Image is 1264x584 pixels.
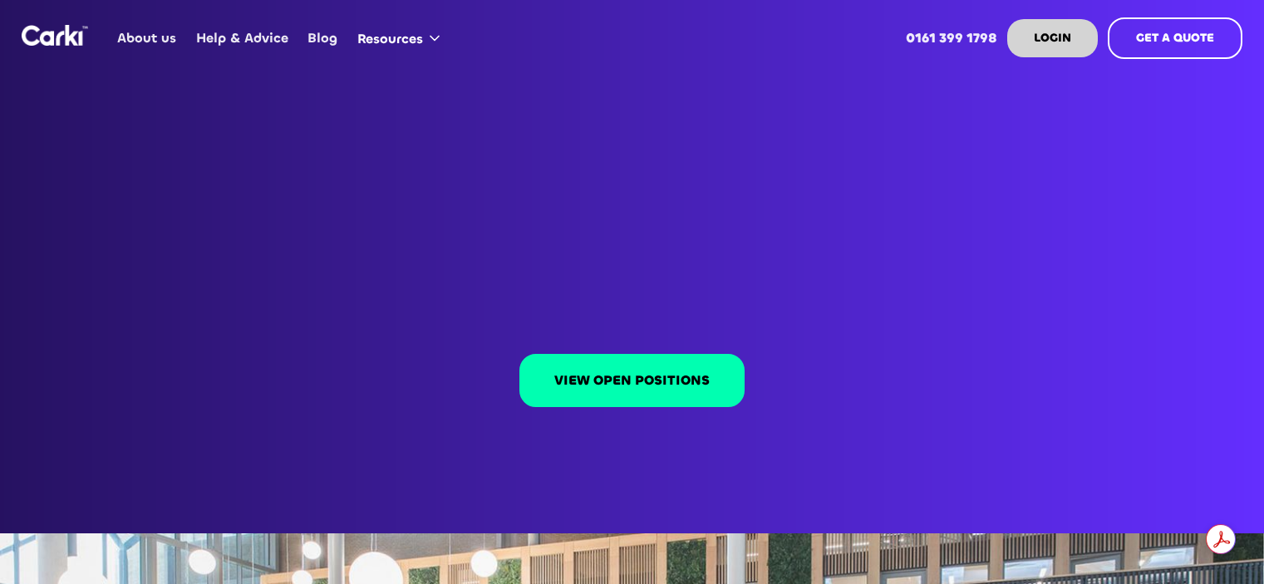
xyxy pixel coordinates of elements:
strong: 0161 399 1798 [906,29,997,47]
div: Resources [347,7,456,70]
strong: LOGIN [1034,30,1071,46]
img: Logo [22,25,88,46]
a: 0161 399 1798 [897,6,1007,71]
a: Blog [298,6,347,71]
a: GET A QUOTE [1108,17,1242,59]
a: LOGIN [1007,19,1098,57]
a: home [22,25,88,46]
strong: GET A QUOTE [1136,30,1214,46]
div: Resources [357,30,423,48]
a: Help & Advice [186,6,298,71]
a: About us [108,6,186,71]
a: VIEW OPEN POSITIONS [519,354,745,407]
